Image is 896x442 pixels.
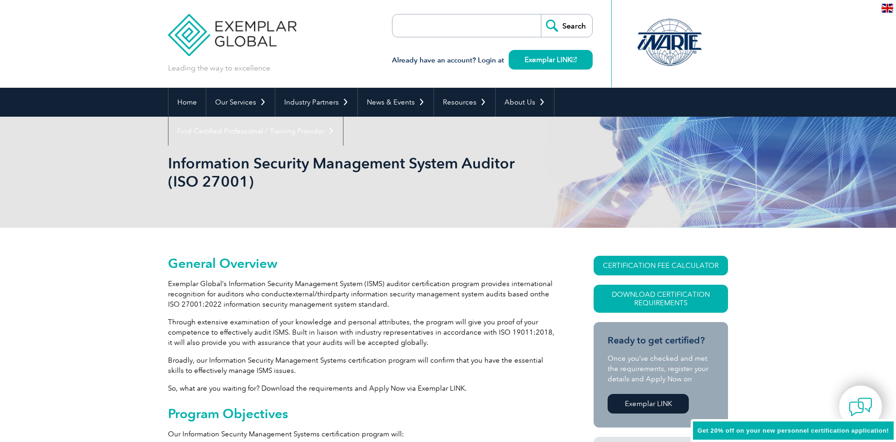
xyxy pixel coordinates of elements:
a: Industry Partners [275,88,357,117]
a: Resources [434,88,495,117]
a: About Us [496,88,554,117]
a: Find Certified Professional / Training Provider [168,117,343,146]
a: Home [168,88,206,117]
p: Through extensive examination of your knowledge and personal attributes, the program will give yo... [168,317,560,348]
span: external/third [288,290,333,298]
img: open_square.png [572,57,577,62]
p: Leading the way to excellence [168,63,270,73]
a: Our Services [206,88,275,117]
a: Exemplar LINK [608,394,689,414]
a: Download Certification Requirements [594,285,728,313]
a: Exemplar LINK [509,50,593,70]
p: Once you’ve checked and met the requirements, register your details and Apply Now on [608,353,714,384]
a: News & Events [358,88,434,117]
img: contact-chat.png [849,395,872,419]
h3: Already have an account? Login at [392,55,593,66]
input: Search [541,14,592,37]
span: Get 20% off on your new personnel certification application! [698,427,889,434]
p: Broadly, our Information Security Management Systems certification program will confirm that you ... [168,355,560,376]
h3: Ready to get certified? [608,335,714,346]
a: CERTIFICATION FEE CALCULATOR [594,256,728,275]
h2: Program Objectives [168,406,560,421]
p: Exemplar Global’s Information Security Management System (ISMS) auditor certification program pro... [168,279,560,309]
p: So, what are you waiting for? Download the requirements and Apply Now via Exemplar LINK. [168,383,560,393]
h1: Information Security Management System Auditor (ISO 27001) [168,154,526,190]
p: Our Information Security Management Systems certification program will: [168,429,560,439]
img: en [882,4,893,13]
h2: General Overview [168,256,560,271]
span: party information security management system audits based on [333,290,539,298]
